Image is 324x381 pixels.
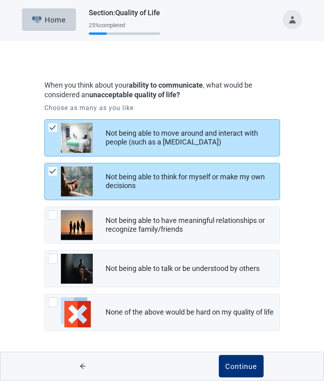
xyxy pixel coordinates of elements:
[283,10,302,30] button: Toggle account menu
[89,22,160,29] div: 25 % completed
[106,129,275,147] div: Not being able to move around and interact with people (such as a [MEDICAL_DATA])
[44,104,280,113] p: Choose as many as you like
[32,16,66,24] div: Home
[44,207,280,244] div: Not being able to have meaningful relationships or recognize family/friends, checkbox, not checked
[44,294,280,331] div: None of the above would be hard on my quality of life, checkbox, not checked
[44,251,280,288] div: Not being able to talk or be understood by others, checkbox, not checked
[106,308,274,317] div: None of the above would be hard on my quality of life
[22,9,76,31] button: ElephantHome
[219,355,264,378] button: Continue
[106,173,275,191] div: Not being able to think for myself or make my own decisions
[89,8,160,19] h1: Section : Quality of Life
[106,265,260,274] div: Not being able to talk or be understood by others
[44,81,276,100] label: When you think about your , what would be considered an
[44,120,280,157] div: Not being able to move around and interact with people (such as a coma), checkbox, checked
[89,19,160,39] div: Progress section
[225,363,257,371] div: Continue
[32,16,42,24] img: Elephant
[129,81,203,90] strong: ability to communicate
[89,91,180,99] strong: unacceptable quality of life?
[68,363,98,370] span: arrow-left
[44,163,280,201] div: Not being able to think for myself or make my own decisions, checkbox, checked
[106,217,275,235] div: Not being able to have meaningful relationships or recognize family/friends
